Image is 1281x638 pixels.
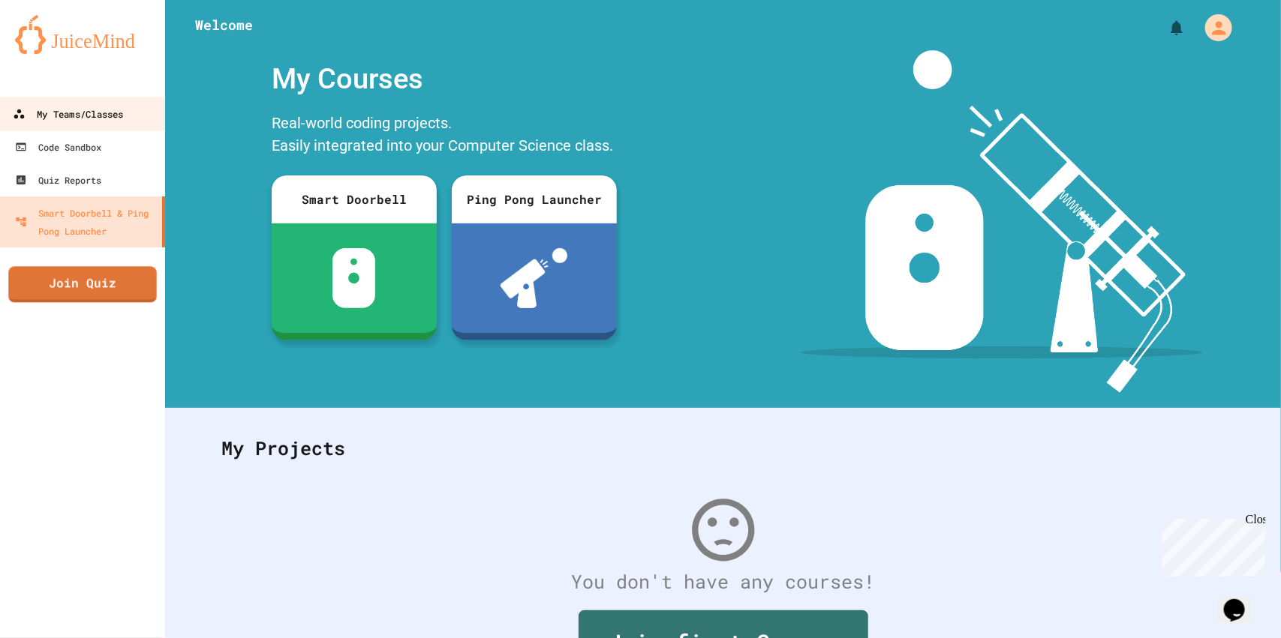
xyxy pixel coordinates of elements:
div: Smart Doorbell & Ping Pong Launcher [15,204,156,240]
div: Smart Doorbell [272,175,437,223]
div: You don't have any courses! [206,568,1240,596]
img: sdb-white.svg [332,248,375,308]
div: Real-world coding projects. Easily integrated into your Computer Science class. [264,108,624,164]
iframe: chat widget [1156,513,1266,577]
iframe: chat widget [1218,578,1266,623]
div: Code Sandbox [15,138,101,156]
img: logo-orange.svg [15,15,150,54]
div: Quiz Reports [15,171,101,189]
img: ppl-with-ball.png [501,248,567,308]
div: My Projects [206,419,1240,478]
div: Ping Pong Launcher [452,175,617,223]
div: My Notifications [1140,15,1189,40]
div: My Courses [264,50,624,108]
a: Join Quiz [8,266,156,302]
div: My Teams/Classes [13,105,123,124]
div: My Account [1189,10,1236,45]
div: Chat with us now!Close [6,6,104,95]
img: banner-image-my-projects.png [801,50,1203,393]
